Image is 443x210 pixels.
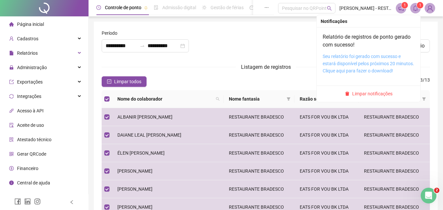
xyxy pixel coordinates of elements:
span: Integrações [17,94,41,99]
iframe: Intercom live chat [421,188,436,203]
span: [PERSON_NAME] [117,168,152,174]
span: Gestão de férias [211,5,244,10]
span: Gerar QRCode [17,151,46,157]
span: pushpin [144,6,148,10]
sup: 1 [417,2,423,9]
span: left [70,200,74,204]
span: ÉLEN [PERSON_NAME] [117,150,165,156]
span: Nome fantasia [229,95,284,103]
span: to [140,43,145,48]
span: qrcode [9,152,14,156]
span: file-done [154,5,158,10]
span: info-circle [9,181,14,185]
span: delete [345,91,350,96]
span: check-square [107,79,111,84]
span: ellipsis [264,5,269,10]
td: RESTAURANTE BRADESCO [224,108,295,126]
td: EATS FOR VOU BK LTDA [294,126,359,144]
span: filter [421,94,427,104]
td: EATS FOR VOU BK LTDA [294,180,359,198]
img: 77059 [425,3,435,13]
td: RESTAURANTE BRADESCO [359,162,430,180]
td: EATS FOR VOU BK LTDA [294,108,359,126]
span: DAIANE LEAL [PERSON_NAME] [117,132,181,138]
a: Relatório de registros de ponto gerado com sucesso! [323,34,411,48]
span: Página inicial [17,22,44,27]
span: file [9,51,14,55]
span: Razão social [300,95,348,103]
span: instagram [34,198,41,205]
span: Atestado técnico [17,137,51,142]
span: Nome do colaborador [117,95,213,103]
span: 2 [434,188,439,193]
span: export [9,80,14,84]
td: EATS FOR VOU BK LTDA [294,144,359,162]
span: Admissão digital [162,5,196,10]
span: Exportações [17,79,43,85]
span: notification [398,5,404,11]
span: Central de ajuda [17,180,50,185]
td: RESTAURANTE BRADESCO [359,144,430,162]
span: facebook [14,198,21,205]
td: RESTAURANTE BRADESCO [224,162,295,180]
span: 1 [419,3,421,8]
span: solution [9,137,14,142]
span: dashboard [250,5,254,10]
span: filter [285,94,292,104]
span: search [216,97,220,101]
td: RESTAURANTE BRADESCO [359,108,430,126]
span: swap-right [140,43,145,48]
td: RESTAURANTE BRADESCO [224,144,295,162]
span: 1 [404,3,406,8]
span: bell [413,5,418,11]
span: sun [202,5,207,10]
span: filter [422,97,426,101]
span: linkedin [24,198,31,205]
td: RESTAURANTE BRADESCO [359,126,430,144]
span: audit [9,123,14,127]
span: Controle de ponto [105,5,141,10]
span: Período [102,29,117,37]
span: Financeiro [17,166,38,171]
td: RESTAURANTE BRADESCO [224,126,295,144]
span: Acesso à API [17,108,44,113]
button: Limpar todos [102,76,147,87]
span: api [9,108,14,113]
span: Administração [17,65,47,70]
span: [PERSON_NAME] [117,204,152,210]
span: Limpar todos [114,78,141,85]
span: lock [9,65,14,70]
span: ALBANIR [PERSON_NAME] [117,114,172,120]
span: dollar [9,166,14,171]
td: RESTAURANTE BRADESCO [359,180,430,198]
a: Seu relatório foi gerado com sucesso e estará disponível pelos próximos 20 minutos. Clique aqui p... [323,54,414,73]
td: EATS FOR VOU BK LTDA [294,162,359,180]
span: Limpar notificações [352,90,393,97]
span: home [9,22,14,27]
span: filter [287,97,291,101]
span: sync [9,94,14,99]
button: Limpar notificações [342,90,395,98]
span: search [327,6,332,11]
span: clock-circle [96,5,101,10]
td: RESTAURANTE BRADESCO [224,180,295,198]
sup: 1 [401,2,408,9]
span: search [214,94,221,104]
span: Relatórios [17,50,38,56]
span: Listagem de registros [241,64,291,70]
span: Aceite de uso [17,123,44,128]
span: [PERSON_NAME] - RESTAURANTE EATS FOR YOU [339,5,392,12]
span: [PERSON_NAME] [117,186,152,192]
span: Cadastros [17,36,38,41]
div: Notificações [321,18,416,25]
span: user-add [9,36,14,41]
